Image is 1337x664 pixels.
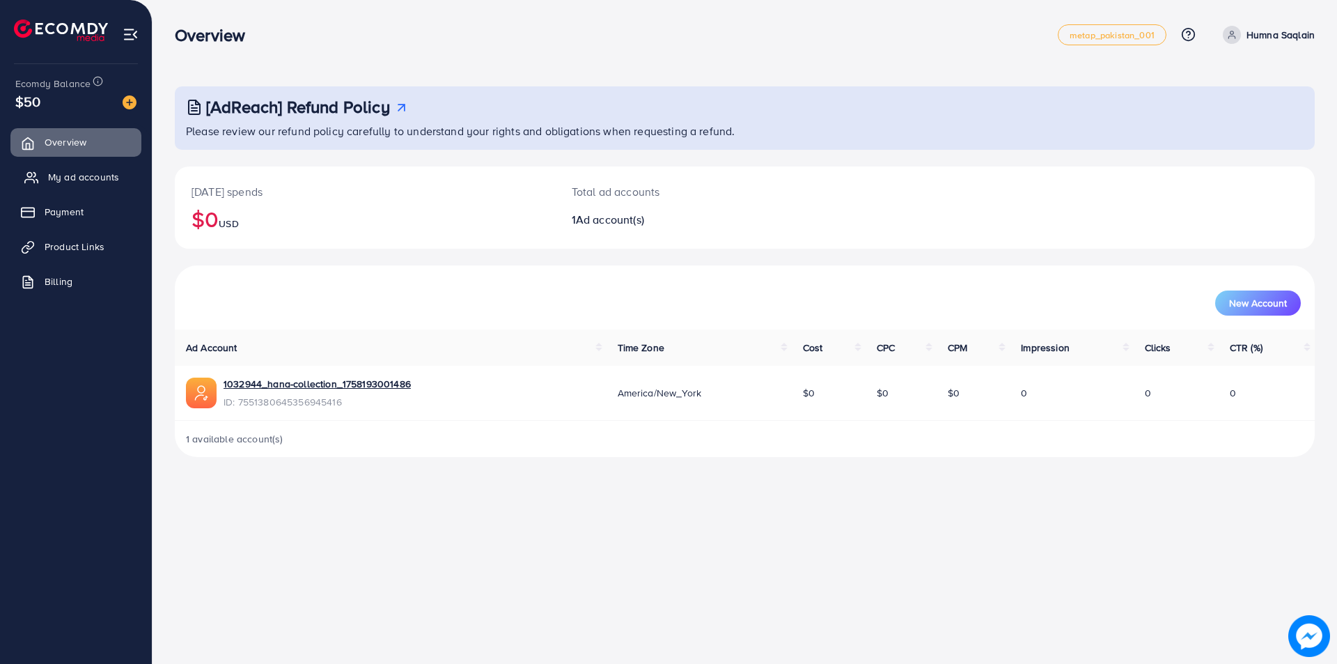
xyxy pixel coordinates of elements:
[877,386,889,400] span: $0
[219,217,238,231] span: USD
[948,341,967,355] span: CPM
[186,378,217,408] img: ic-ads-acc.e4c84228.svg
[186,341,237,355] span: Ad Account
[1215,291,1301,316] button: New Account
[123,95,136,109] img: image
[1021,341,1070,355] span: Impression
[14,20,108,41] img: logo
[618,386,702,400] span: America/New_York
[123,26,139,43] img: menu
[186,432,283,446] span: 1 available account(s)
[206,97,390,117] h3: [AdReach] Refund Policy
[191,183,538,200] p: [DATE] spends
[48,170,119,184] span: My ad accounts
[1058,24,1166,45] a: metap_pakistan_001
[1217,26,1315,44] a: Humna Saqlain
[618,341,664,355] span: Time Zone
[803,386,815,400] span: $0
[191,206,538,232] h2: $0
[10,163,141,191] a: My ad accounts
[45,275,72,288] span: Billing
[1230,386,1236,400] span: 0
[10,198,141,226] a: Payment
[15,91,40,111] span: $50
[948,386,960,400] span: $0
[1229,298,1287,308] span: New Account
[10,233,141,261] a: Product Links
[803,341,823,355] span: Cost
[224,377,411,391] a: 1032944_hana-collection_1758193001486
[1070,31,1155,40] span: metap_pakistan_001
[15,77,91,91] span: Ecomdy Balance
[10,268,141,295] a: Billing
[1021,386,1027,400] span: 0
[1246,26,1315,43] p: Humna Saqlain
[186,123,1306,139] p: Please review our refund policy carefully to understand your rights and obligations when requesti...
[572,213,823,226] h2: 1
[877,341,895,355] span: CPC
[45,240,104,254] span: Product Links
[1288,615,1330,657] img: image
[175,25,256,45] h3: Overview
[572,183,823,200] p: Total ad accounts
[576,212,644,227] span: Ad account(s)
[45,135,86,149] span: Overview
[224,395,411,409] span: ID: 7551380645356945416
[1145,341,1171,355] span: Clicks
[1145,386,1151,400] span: 0
[1230,341,1262,355] span: CTR (%)
[45,205,84,219] span: Payment
[10,128,141,156] a: Overview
